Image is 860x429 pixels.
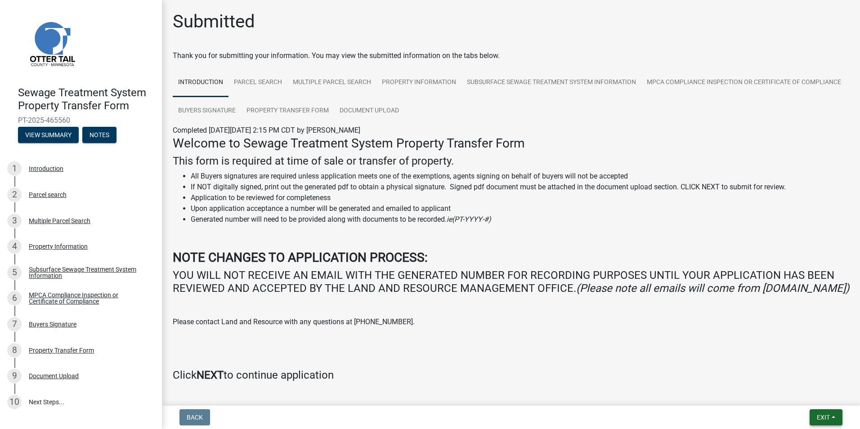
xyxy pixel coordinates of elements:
[29,347,94,353] div: Property Transfer Form
[191,171,849,182] li: All Buyers signatures are required unless application meets one of the exemptions, agents signing...
[641,68,847,97] a: MPCA Compliance Inspection or Certificate of Compliance
[7,265,22,280] div: 5
[7,291,22,305] div: 6
[287,68,376,97] a: Multiple Parcel Search
[7,239,22,254] div: 4
[173,97,241,125] a: Buyers Signature
[173,317,849,327] p: Please contact Land and Resource with any questions at [PHONE_NUMBER].
[191,214,849,225] li: Generated number will need to be provided along with documents to be recorded.
[197,369,224,381] strong: NEXT
[447,215,491,223] i: ie(PT-YYYY-#)
[173,50,849,61] div: Thank you for submitting your information. You may view the submitted information on the tabs below.
[82,127,116,143] button: Notes
[173,136,849,151] h3: Welcome to Sewage Treatment System Property Transfer Form
[191,203,849,214] li: Upon application acceptance a number will be generated and emailed to applicant
[29,292,148,304] div: MPCA Compliance Inspection or Certificate of Compliance
[29,373,79,379] div: Document Upload
[82,132,116,139] wm-modal-confirm: Notes
[7,395,22,409] div: 10
[817,414,830,421] span: Exit
[7,214,22,228] div: 3
[7,369,22,383] div: 9
[173,369,849,382] h4: Click to continue application
[191,182,849,192] li: If NOT digitally signed, print out the generated pdf to obtain a physical signature. Signed pdf d...
[173,126,360,134] span: Completed [DATE][DATE] 2:15 PM CDT by [PERSON_NAME]
[7,161,22,176] div: 1
[576,282,849,295] i: (Please note all emails will come from [DOMAIN_NAME])
[18,127,79,143] button: View Summary
[173,269,849,295] h4: YOU WILL NOT RECEIVE AN EMAIL WITH THE GENERATED NUMBER FOR RECORDING PURPOSES UNTIL YOUR APPLICA...
[29,243,88,250] div: Property Information
[29,321,76,327] div: Buyers Signature
[18,9,85,77] img: Otter Tail County, Minnesota
[187,414,203,421] span: Back
[18,116,144,125] span: PT-2025-465560
[29,266,148,279] div: Subsurface Sewage Treatment System Information
[7,317,22,331] div: 7
[173,68,228,97] a: Introduction
[7,188,22,202] div: 2
[179,409,210,425] button: Back
[228,68,287,97] a: Parcel search
[18,132,79,139] wm-modal-confirm: Summary
[18,86,155,112] h4: Sewage Treatment System Property Transfer Form
[29,218,90,224] div: Multiple Parcel Search
[29,165,63,172] div: Introduction
[7,343,22,357] div: 8
[376,68,461,97] a: Property Information
[173,11,255,32] h1: Submitted
[173,250,428,265] strong: NOTE CHANGES TO APPLICATION PROCESS:
[29,192,67,198] div: Parcel search
[241,97,334,125] a: Property Transfer Form
[810,409,842,425] button: Exit
[173,155,849,168] h4: This form is required at time of sale or transfer of property.
[191,192,849,203] li: Application to be reviewed for completeness
[334,97,404,125] a: Document Upload
[461,68,641,97] a: Subsurface Sewage Treatment System Information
